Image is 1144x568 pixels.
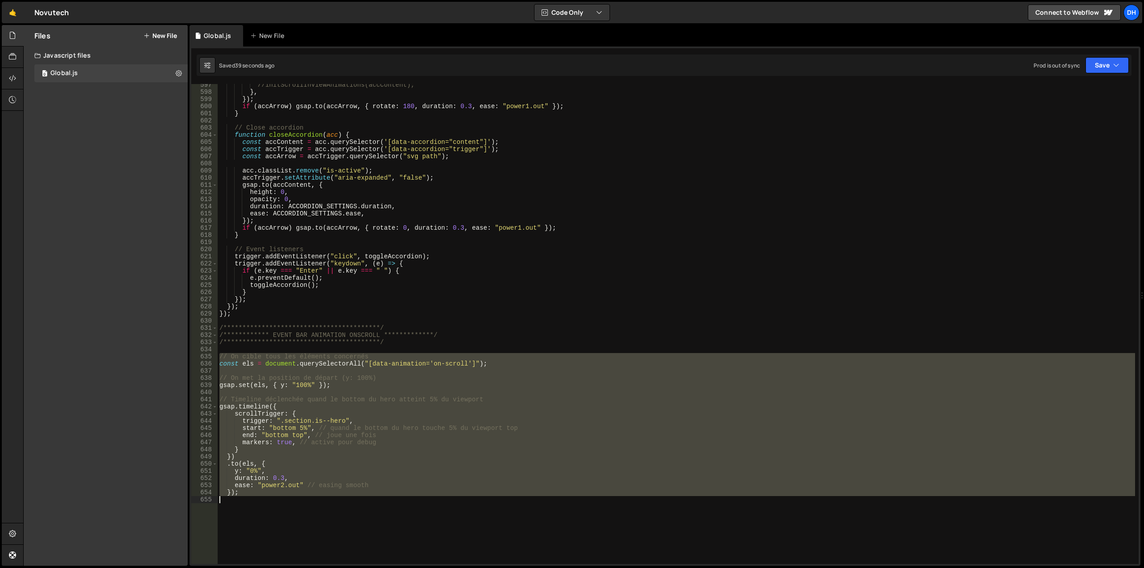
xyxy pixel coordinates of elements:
[1085,57,1129,73] button: Save
[143,32,177,39] button: New File
[191,432,218,439] div: 646
[191,389,218,396] div: 640
[191,274,218,282] div: 624
[191,260,218,267] div: 622
[191,146,218,153] div: 606
[191,346,218,353] div: 634
[2,2,24,23] a: 🤙
[24,46,188,64] div: Javascript files
[191,253,218,260] div: 621
[191,160,218,167] div: 608
[191,231,218,239] div: 618
[191,439,218,446] div: 647
[191,353,218,360] div: 635
[191,88,218,96] div: 598
[34,31,50,41] h2: Files
[191,124,218,131] div: 603
[34,7,69,18] div: Novutech
[191,196,218,203] div: 613
[191,446,218,453] div: 648
[191,489,218,496] div: 654
[191,396,218,403] div: 641
[191,210,218,217] div: 615
[191,317,218,324] div: 630
[191,181,218,189] div: 611
[191,482,218,489] div: 653
[191,332,218,339] div: 632
[191,139,218,146] div: 605
[191,117,218,124] div: 602
[191,81,218,88] div: 597
[204,31,231,40] div: Global.js
[191,403,218,410] div: 642
[534,4,610,21] button: Code Only
[191,360,218,367] div: 636
[191,153,218,160] div: 607
[191,174,218,181] div: 610
[191,203,218,210] div: 614
[191,296,218,303] div: 627
[191,246,218,253] div: 620
[191,453,218,460] div: 649
[250,31,288,40] div: New File
[191,167,218,174] div: 609
[1123,4,1140,21] a: DH
[50,69,78,77] div: Global.js
[235,62,274,69] div: 39 seconds ago
[191,96,218,103] div: 599
[191,367,218,374] div: 637
[191,310,218,317] div: 629
[1034,62,1080,69] div: Prod is out of sync
[191,131,218,139] div: 604
[191,103,218,110] div: 600
[191,382,218,389] div: 639
[191,239,218,246] div: 619
[191,289,218,296] div: 626
[191,374,218,382] div: 638
[1028,4,1121,21] a: Connect to Webflow
[191,110,218,117] div: 601
[191,475,218,482] div: 652
[191,217,218,224] div: 616
[191,282,218,289] div: 625
[191,189,218,196] div: 612
[191,417,218,425] div: 644
[191,339,218,346] div: 633
[191,324,218,332] div: 631
[191,425,218,432] div: 645
[191,410,218,417] div: 643
[191,460,218,467] div: 650
[219,62,274,69] div: Saved
[34,64,188,82] div: 8547/17808.js
[191,467,218,475] div: 651
[191,224,218,231] div: 617
[42,71,47,78] span: 0
[191,267,218,274] div: 623
[191,303,218,310] div: 628
[191,496,218,503] div: 655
